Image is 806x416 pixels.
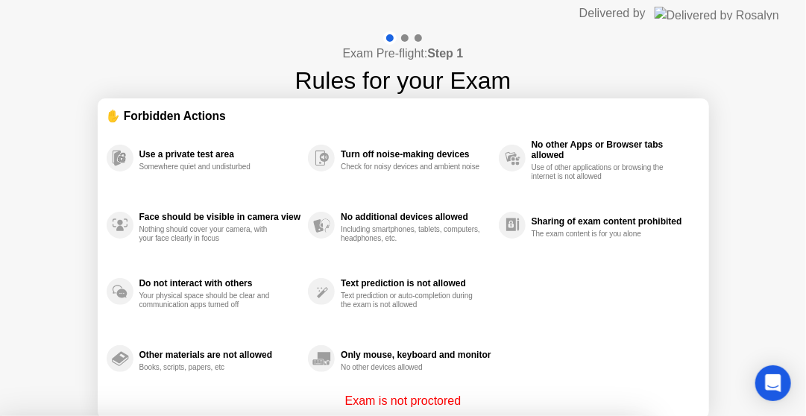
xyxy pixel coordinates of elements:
[345,392,462,410] p: Exam is not proctored
[532,139,693,160] div: No other Apps or Browser tabs allowed
[139,149,301,160] div: Use a private test area
[139,350,301,360] div: Other materials are not allowed
[139,278,301,289] div: Do not interact with others
[139,225,280,243] div: Nothing should cover your camera, with your face clearly in focus
[579,4,646,22] div: Delivered by
[427,47,463,60] b: Step 1
[139,163,280,171] div: Somewhere quiet and undisturbed
[139,212,301,222] div: Face should be visible in camera view
[341,163,482,171] div: Check for noisy devices and ambient noise
[341,350,491,360] div: Only mouse, keyboard and monitor
[341,291,482,309] div: Text prediction or auto-completion during the exam is not allowed
[341,149,491,160] div: Turn off noise-making devices
[341,363,482,372] div: No other devices allowed
[532,230,673,239] div: The exam content is for you alone
[295,63,511,98] h1: Rules for your Exam
[343,45,464,63] h4: Exam Pre-flight:
[341,278,491,289] div: Text prediction is not allowed
[755,365,791,401] div: Open Intercom Messenger
[341,225,482,243] div: Including smartphones, tablets, computers, headphones, etc.
[139,291,280,309] div: Your physical space should be clear and communication apps turned off
[532,163,673,181] div: Use of other applications or browsing the internet is not allowed
[341,212,491,222] div: No additional devices allowed
[532,216,693,227] div: Sharing of exam content prohibited
[655,7,779,20] img: Delivered by Rosalyn
[139,363,280,372] div: Books, scripts, papers, etc
[107,107,700,125] div: ✋ Forbidden Actions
